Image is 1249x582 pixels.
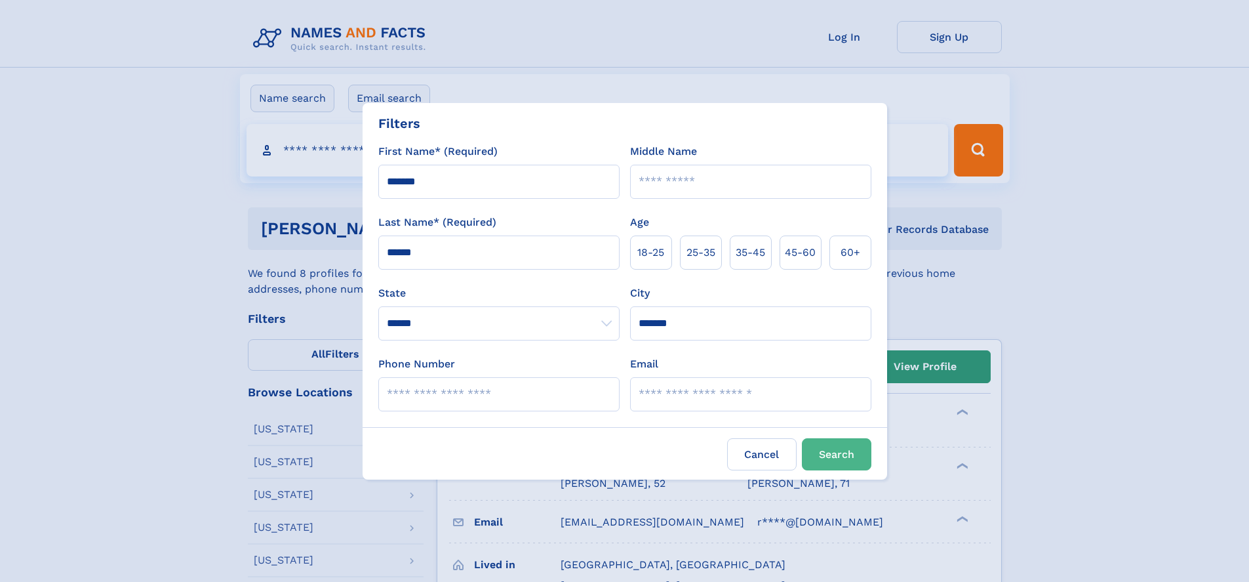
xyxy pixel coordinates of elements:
[378,285,620,301] label: State
[378,356,455,372] label: Phone Number
[630,215,649,230] label: Age
[841,245,860,260] span: 60+
[736,245,765,260] span: 35‑45
[686,245,715,260] span: 25‑35
[727,438,797,470] label: Cancel
[630,356,658,372] label: Email
[802,438,871,470] button: Search
[785,245,816,260] span: 45‑60
[630,144,697,159] label: Middle Name
[378,114,420,133] div: Filters
[630,285,650,301] label: City
[378,215,496,230] label: Last Name* (Required)
[378,144,498,159] label: First Name* (Required)
[637,245,664,260] span: 18‑25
